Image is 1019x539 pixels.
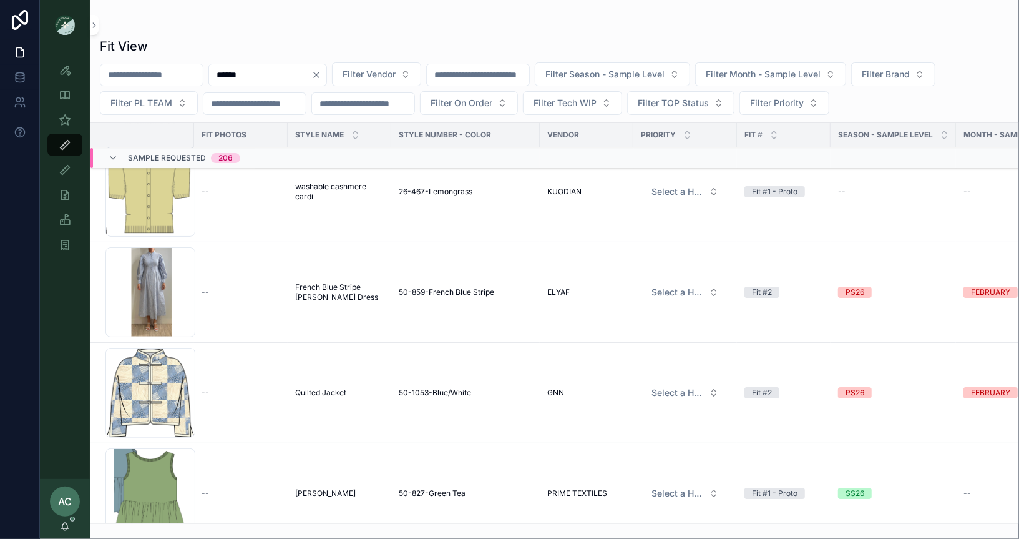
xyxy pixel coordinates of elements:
a: Fit #2 [744,287,823,298]
a: -- [838,187,948,197]
span: -- [202,287,209,297]
span: -- [202,388,209,398]
div: Fit #1 - Proto [752,488,797,499]
span: Style Number - Color [399,130,491,140]
a: PS26 [838,387,948,398]
span: 50-1053-Blue/White [399,388,471,398]
span: -- [202,488,209,498]
span: -- [963,187,971,197]
button: Select Button [851,62,935,86]
button: Clear [311,70,326,80]
a: [PERSON_NAME] [295,488,384,498]
span: Season - Sample Level [838,130,933,140]
span: Fit Photos [202,130,246,140]
a: Select Button [641,381,729,405]
span: -- [202,187,209,197]
button: Select Button [739,91,829,115]
a: 50-859-French Blue Stripe [399,287,532,297]
span: [PERSON_NAME] [295,488,356,498]
span: AC [58,494,72,509]
a: PRIME TEXTILES [547,488,626,498]
a: ELYAF [547,287,626,297]
button: Select Button [695,62,846,86]
div: SS26 [846,488,864,499]
a: Select Button [641,180,729,204]
span: ELYAF [547,287,570,297]
a: 50-1053-Blue/White [399,388,532,398]
button: Select Button [641,281,729,304]
span: Select a HP FIT LEVEL [651,387,704,399]
span: PRIORITY [641,130,676,140]
span: Filter Priority [750,97,804,109]
button: Select Button [535,62,690,86]
span: Filter Brand [862,68,910,81]
span: Filter Season - Sample Level [545,68,665,81]
a: French Blue Stripe [PERSON_NAME] Dress [295,282,384,302]
span: Fit # [744,130,763,140]
span: Filter TOP Status [638,97,709,109]
span: Filter PL TEAM [110,97,172,109]
button: Select Button [627,91,734,115]
span: 50-827-Green Tea [399,488,466,498]
div: Fit #2 [752,387,772,398]
a: Fit #1 - Proto [744,186,823,197]
a: Quilted Jacket [295,388,384,398]
a: 26-467-Lemongrass [399,187,532,197]
a: -- [202,187,280,197]
a: Fit #2 [744,387,823,398]
span: KUODIAN [547,187,582,197]
button: Select Button [641,482,729,505]
span: Filter Tech WIP [534,97,597,109]
a: PS26 [838,287,948,298]
div: Fit #1 - Proto [752,186,797,197]
a: Select Button [641,482,729,505]
div: FEBRUARY [971,387,1010,398]
span: GNN [547,388,564,398]
button: Select Button [641,180,729,203]
h1: Fit View [100,37,148,55]
a: SS26 [838,488,948,499]
a: -- [202,488,280,498]
img: App logo [55,15,75,35]
span: STYLE NAME [295,130,344,140]
a: 50-827-Green Tea [399,488,532,498]
div: PS26 [846,387,864,398]
span: Select a HP FIT LEVEL [651,185,704,198]
span: Filter Month - Sample Level [706,68,821,81]
span: Quilted Jacket [295,388,346,398]
span: 26-467-Lemongrass [399,187,472,197]
div: 206 [218,154,233,164]
button: Select Button [100,91,198,115]
span: PRIME TEXTILES [547,488,607,498]
span: Select a HP FIT LEVEL [651,286,704,299]
div: PS26 [846,287,864,298]
div: Fit #2 [752,287,772,298]
span: -- [963,488,971,498]
span: -- [838,187,846,197]
span: Select a HP FIT LEVEL [651,487,704,500]
span: Vendor [547,130,579,140]
button: Select Button [332,62,421,86]
a: -- [202,388,280,398]
button: Select Button [641,382,729,404]
a: Fit #1 - Proto [744,488,823,499]
a: washable cashmere cardi [295,182,384,202]
span: Sample Requested [128,154,206,164]
button: Select Button [523,91,622,115]
a: Select Button [641,280,729,304]
span: 50-859-French Blue Stripe [399,287,494,297]
div: FEBRUARY [971,287,1010,298]
span: Filter Vendor [343,68,396,81]
div: scrollable content [40,50,90,272]
a: GNN [547,388,626,398]
span: Filter On Order [431,97,492,109]
a: KUODIAN [547,187,626,197]
button: Select Button [420,91,518,115]
a: -- [202,287,280,297]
